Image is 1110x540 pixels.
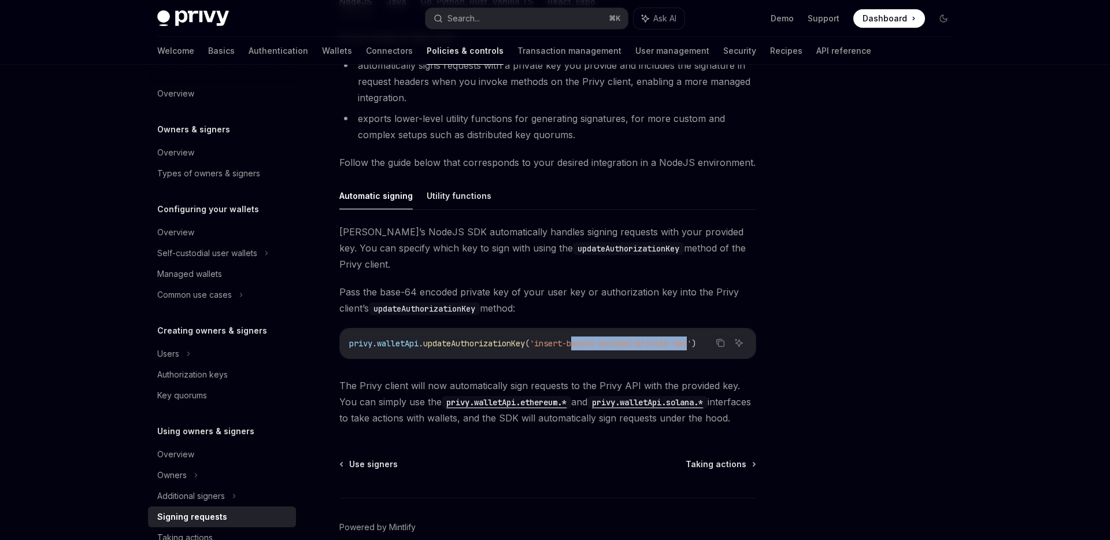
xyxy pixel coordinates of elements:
[369,302,480,315] code: updateAuthorizationKey
[157,347,179,361] div: Users
[157,246,257,260] div: Self-custodial user wallets
[634,8,684,29] button: Ask AI
[635,37,709,65] a: User management
[377,338,419,349] span: walletApi
[587,396,708,409] code: privy.walletApi.solana.*
[686,458,755,470] a: Taking actions
[249,37,308,65] a: Authentication
[686,458,746,470] span: Taking actions
[157,447,194,461] div: Overview
[148,385,296,406] a: Key quorums
[148,264,296,284] a: Managed wallets
[442,396,571,409] code: privy.walletApi.ethereum.*
[427,37,504,65] a: Policies & controls
[863,13,907,24] span: Dashboard
[573,242,684,255] code: updateAuthorizationKey
[157,87,194,101] div: Overview
[157,267,222,281] div: Managed wallets
[339,154,756,171] span: Follow the guide below that corresponds to your desired integration in a NodeJS environment.
[372,338,377,349] span: .
[853,9,925,28] a: Dashboard
[587,396,708,408] a: privy.walletApi.solana.*
[366,37,413,65] a: Connectors
[148,364,296,385] a: Authorization keys
[731,335,746,350] button: Ask AI
[157,389,207,402] div: Key quorums
[341,458,398,470] a: Use signers
[157,10,229,27] img: dark logo
[691,338,696,349] span: )
[157,489,225,503] div: Additional signers
[816,37,871,65] a: API reference
[339,224,756,272] span: [PERSON_NAME]’s NodeJS SDK automatically handles signing requests with your provided key. You can...
[723,37,756,65] a: Security
[148,506,296,527] a: Signing requests
[148,142,296,163] a: Overview
[349,458,398,470] span: Use signers
[157,324,267,338] h5: Creating owners & signers
[157,123,230,136] h5: Owners & signers
[339,284,756,316] span: Pass the base-64 encoded private key of your user key or authorization key into the Privy client’...
[713,335,728,350] button: Copy the contents from the code block
[157,510,227,524] div: Signing requests
[157,368,228,382] div: Authorization keys
[808,13,839,24] a: Support
[157,468,187,482] div: Owners
[339,110,756,143] li: exports lower-level utility functions for generating signatures, for more custom and complex setu...
[447,12,480,25] div: Search...
[525,338,530,349] span: (
[934,9,953,28] button: Toggle dark mode
[770,37,802,65] a: Recipes
[653,13,676,24] span: Ask AI
[530,338,691,349] span: 'insert-base64-encoded-private-key'
[157,167,260,180] div: Types of owners & signers
[148,222,296,243] a: Overview
[427,182,491,209] button: Utility functions
[148,83,296,104] a: Overview
[609,14,621,23] span: ⌘ K
[339,378,756,426] span: The Privy client will now automatically sign requests to the Privy API with the provided key. You...
[148,163,296,184] a: Types of owners & signers
[339,57,756,106] li: automatically signs requests with a private key you provide and includes the signature in request...
[157,424,254,438] h5: Using owners & signers
[157,146,194,160] div: Overview
[157,37,194,65] a: Welcome
[339,182,413,209] button: Automatic signing
[157,288,232,302] div: Common use cases
[517,37,621,65] a: Transaction management
[339,521,416,533] a: Powered by Mintlify
[425,8,628,29] button: Search...⌘K
[148,444,296,465] a: Overview
[157,225,194,239] div: Overview
[423,338,525,349] span: updateAuthorizationKey
[157,202,259,216] h5: Configuring your wallets
[208,37,235,65] a: Basics
[771,13,794,24] a: Demo
[349,338,372,349] span: privy
[322,37,352,65] a: Wallets
[442,396,571,408] a: privy.walletApi.ethereum.*
[419,338,423,349] span: .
